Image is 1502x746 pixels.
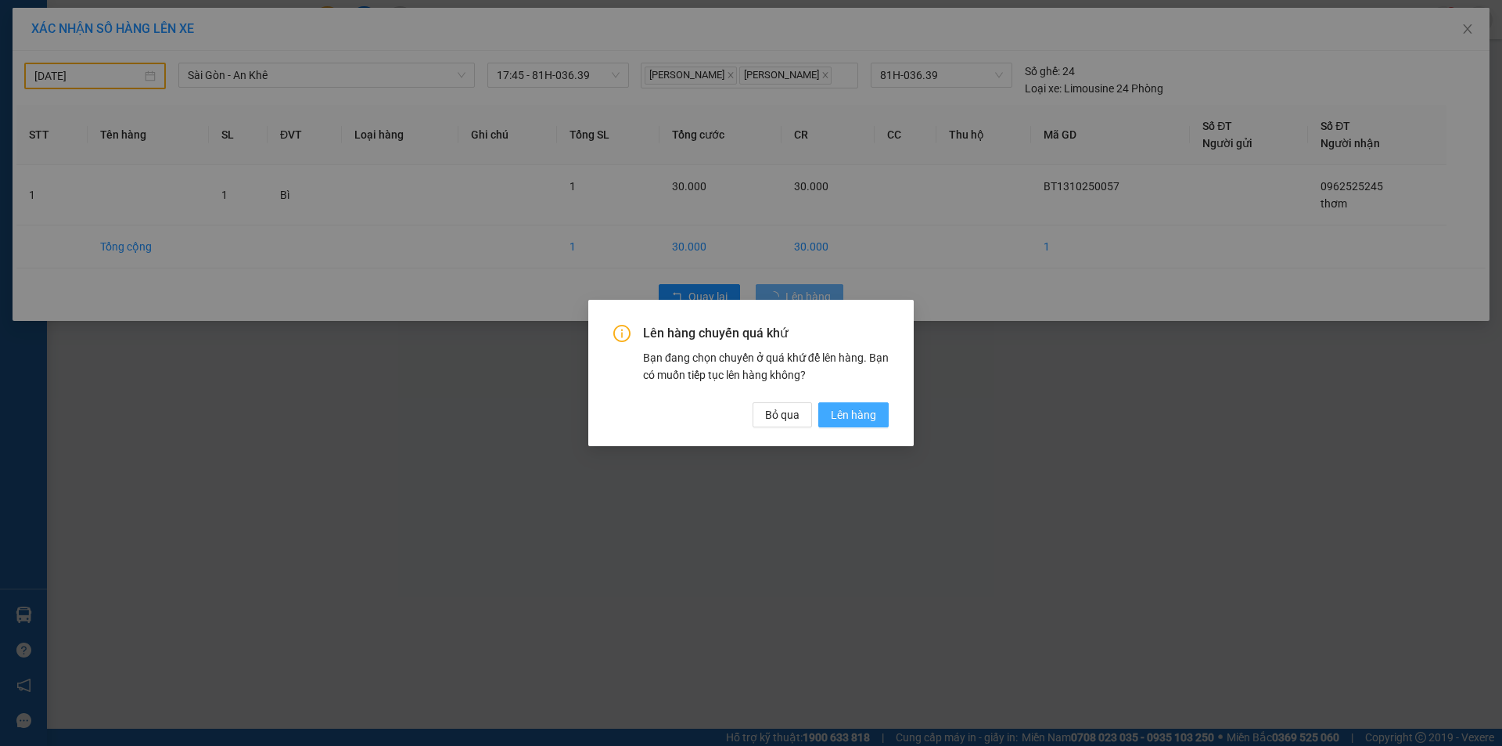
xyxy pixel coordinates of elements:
[643,349,889,384] div: Bạn đang chọn chuyến ở quá khứ để lên hàng. Bạn có muốn tiếp tục lên hàng không?
[613,325,631,342] span: info-circle
[765,406,800,423] span: Bỏ qua
[753,402,812,427] button: Bỏ qua
[643,325,889,342] span: Lên hàng chuyến quá khứ
[831,406,876,423] span: Lên hàng
[818,402,889,427] button: Lên hàng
